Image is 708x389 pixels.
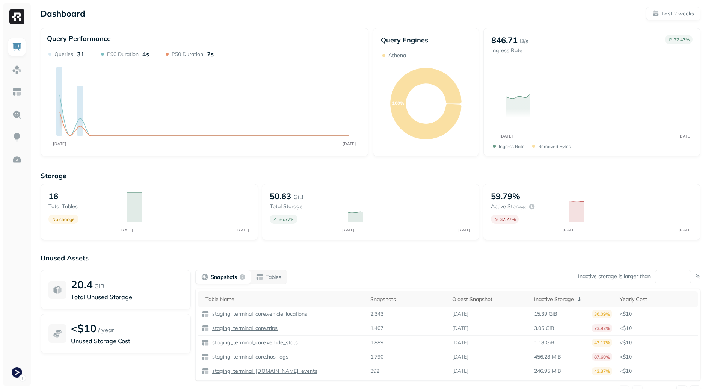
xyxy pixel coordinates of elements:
p: Snapshots [211,274,237,281]
p: 43.17% [592,339,612,347]
p: [DATE] [452,353,468,360]
p: Total Unused Storage [71,292,183,301]
p: [DATE] [452,339,468,346]
p: / year [98,325,114,335]
p: <$10 [620,353,694,360]
p: 2,343 [370,310,383,318]
p: Tables [266,274,281,281]
p: Ingress Rate [499,144,525,149]
p: 31 [77,50,85,58]
p: 20.4 [71,278,93,291]
tspan: [DATE] [53,141,66,146]
p: Queries [54,51,73,58]
tspan: [DATE] [120,227,133,232]
p: 36.09% [592,310,612,318]
tspan: [DATE] [500,134,513,138]
p: staging_terminal_core.vehicle_stats [211,339,298,346]
p: Last 2 weeks [661,10,694,17]
p: Total tables [48,203,119,210]
img: Ryft [9,9,24,24]
p: 1.18 GiB [534,339,554,346]
p: 87.60% [592,353,612,361]
p: Dashboard [41,8,85,19]
p: <$10 [71,322,97,335]
p: 1,889 [370,339,383,346]
div: Snapshots [370,296,445,303]
p: 1,407 [370,325,383,332]
a: staging_terminal_core.vehicle_locations [209,310,307,318]
tspan: [DATE] [679,134,692,138]
p: [DATE] [452,310,468,318]
div: Yearly Cost [620,296,694,303]
p: GiB [94,282,104,291]
p: 392 [370,368,379,375]
p: Unused Storage Cost [71,336,183,345]
tspan: [DATE] [341,227,354,232]
p: 2s [207,50,214,58]
p: 1,790 [370,353,383,360]
p: No change [52,216,75,222]
img: table [202,339,209,347]
img: table [202,368,209,375]
text: 100% [392,100,404,106]
img: Asset Explorer [12,87,22,97]
img: Terminal Staging [12,367,22,378]
tspan: [DATE] [236,227,249,232]
img: table [202,325,209,332]
p: Unused Assets [41,254,700,262]
p: % [696,273,700,280]
p: 22.43 % [674,37,690,42]
p: <$10 [620,325,694,332]
img: Insights [12,132,22,142]
tspan: [DATE] [562,227,575,232]
a: staging_terminal_[DOMAIN_NAME]_events [209,368,317,375]
p: <$10 [620,339,694,346]
p: Removed bytes [538,144,571,149]
p: staging_terminal_core.trips [211,325,278,332]
p: 15.39 GiB [534,310,557,318]
img: table [202,353,209,361]
p: 36.77 % [279,216,294,222]
p: 73.92% [592,324,612,332]
p: Storage [41,171,700,180]
p: 16 [48,191,58,201]
img: Query Explorer [12,110,22,120]
p: 4s [142,50,149,58]
p: <$10 [620,368,694,375]
p: staging_terminal_[DOMAIN_NAME]_events [211,368,317,375]
p: Ingress Rate [491,47,528,54]
p: 846.71 [491,35,518,45]
img: Assets [12,65,22,74]
p: staging_terminal_core.vehicle_locations [211,310,307,318]
div: Table Name [205,296,363,303]
a: staging_terminal_core.hos_logs [209,353,288,360]
p: Inactive Storage [534,296,574,303]
p: GiB [293,192,303,201]
p: Total storage [270,203,340,210]
div: Oldest Snapshot [452,296,527,303]
p: [DATE] [452,368,468,375]
p: 246.95 MiB [534,368,561,375]
p: Active storage [491,203,527,210]
img: Optimization [12,155,22,165]
p: 32.27 % [500,216,516,222]
img: table [202,310,209,318]
button: Last 2 weeks [646,7,700,20]
p: B/s [520,36,528,45]
p: 50.63 [270,191,291,201]
p: 43.37% [592,367,612,375]
p: staging_terminal_core.hos_logs [211,353,288,360]
p: <$10 [620,310,694,318]
tspan: [DATE] [457,227,470,232]
img: Dashboard [12,42,22,52]
p: Query Performance [47,34,111,43]
a: staging_terminal_core.vehicle_stats [209,339,298,346]
p: 59.79% [491,191,520,201]
p: Inactive storage is larger than [578,273,651,280]
tspan: [DATE] [678,227,691,232]
p: [DATE] [452,325,468,332]
tspan: [DATE] [343,141,356,146]
p: Athena [388,52,406,59]
p: Query Engines [381,36,471,44]
p: P50 Duration [172,51,203,58]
